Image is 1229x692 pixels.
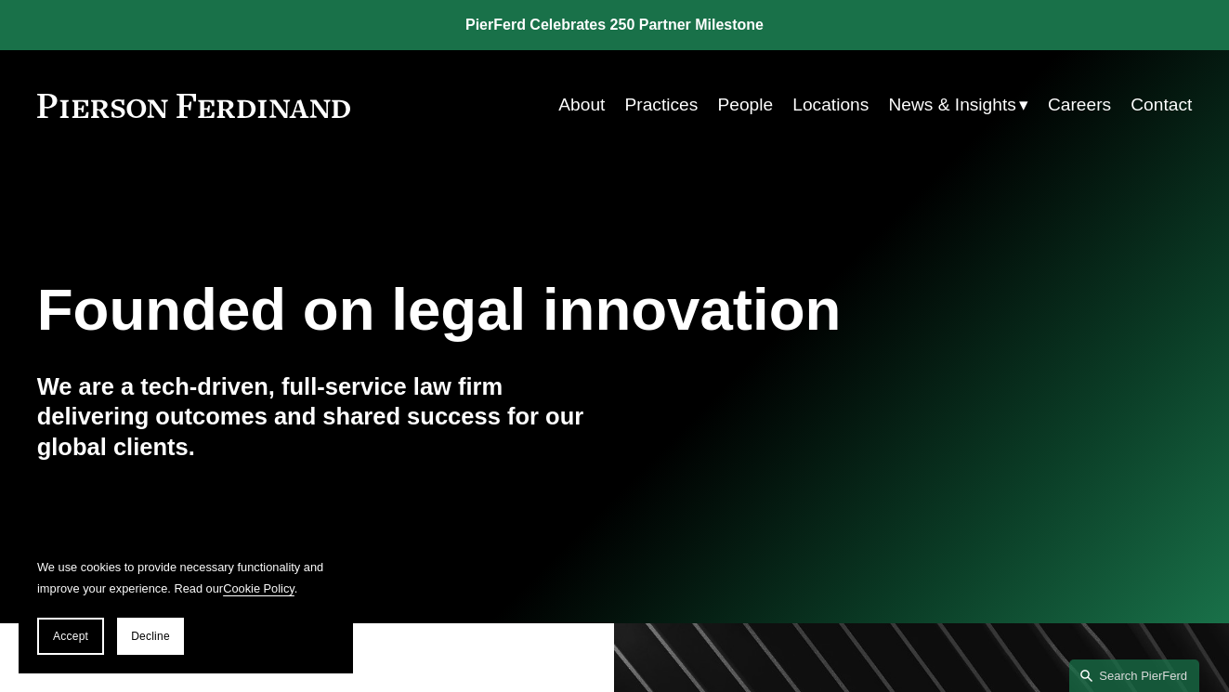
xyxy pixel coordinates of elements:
[718,87,774,123] a: People
[558,87,605,123] a: About
[131,630,170,643] span: Decline
[792,87,869,123] a: Locations
[37,618,104,655] button: Accept
[1048,87,1111,123] a: Careers
[1131,87,1192,123] a: Contact
[19,538,353,673] section: Cookie banner
[888,89,1015,122] span: News & Insights
[117,618,184,655] button: Decline
[37,556,334,599] p: We use cookies to provide necessary functionality and improve your experience. Read our .
[888,87,1027,123] a: folder dropdown
[53,630,88,643] span: Accept
[37,276,1000,344] h1: Founded on legal innovation
[625,87,699,123] a: Practices
[1069,659,1199,692] a: Search this site
[223,581,294,595] a: Cookie Policy
[37,372,615,462] h4: We are a tech-driven, full-service law firm delivering outcomes and shared success for our global...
